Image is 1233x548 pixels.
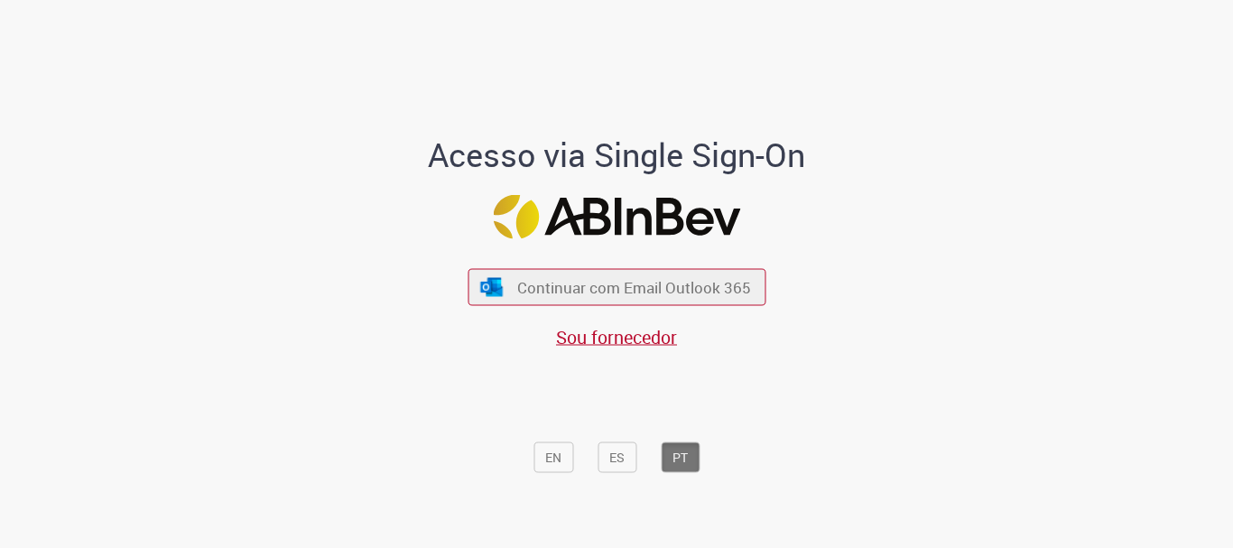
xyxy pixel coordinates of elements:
button: PT [661,442,700,473]
button: ES [598,442,636,473]
a: Sou fornecedor [556,325,677,349]
img: ícone Azure/Microsoft 360 [479,277,505,296]
span: Continuar com Email Outlook 365 [517,277,751,298]
img: Logo ABInBev [493,195,740,239]
button: ícone Azure/Microsoft 360 Continuar com Email Outlook 365 [468,269,765,306]
button: EN [533,442,573,473]
h1: Acesso via Single Sign-On [366,137,867,173]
